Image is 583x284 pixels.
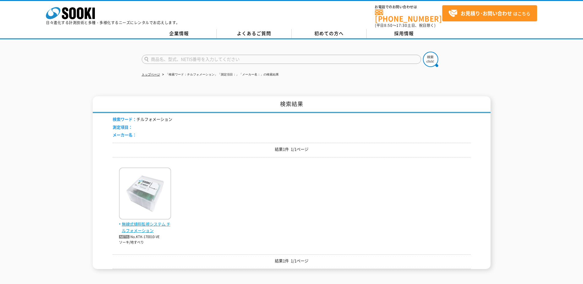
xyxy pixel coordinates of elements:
[292,29,367,38] a: 初めての方へ
[423,52,438,67] img: btn_search.png
[384,23,393,28] span: 8:50
[119,221,171,234] span: 無線式傾斜監視システム チルフォメーション
[461,9,512,17] strong: お見積り･お問い合わせ
[46,21,180,24] p: 日々進化する計測技術と多種・多様化するニーズにレンタルでお応えします。
[442,5,537,21] a: お見積り･お問い合わせはこちら
[119,215,171,234] a: 無線式傾斜監視システム チルフォメーション
[375,23,435,28] span: (平日 ～ 土日、祝日除く)
[161,72,279,78] li: 「検索ワード：チルフォメーション」「測定項目：」「メーカー名：」の検索結果
[448,9,530,18] span: はこちら
[396,23,407,28] span: 17:30
[113,116,172,123] li: チルフォメーション
[113,258,471,264] p: 結果1件 1/1ページ
[142,73,160,76] a: トップページ
[375,9,442,22] a: [PHONE_NUMBER]
[113,124,133,130] span: 測定項目：
[375,5,442,9] span: お電話でのお問い合わせは
[113,132,136,138] span: メーカー名：
[119,168,171,221] img: チルフォメーション
[314,30,344,37] span: 初めての方へ
[142,29,217,38] a: 企業情報
[367,29,442,38] a: 採用情報
[93,96,491,113] h1: 検索結果
[119,240,171,245] p: ソーキ/地すべり
[217,29,292,38] a: よくあるご質問
[113,116,136,122] span: 検索ワード：
[113,146,471,153] p: 結果1件 1/1ページ
[119,234,171,240] p: No.KTK-170010-VE
[142,55,421,64] input: 商品名、型式、NETIS番号を入力してください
